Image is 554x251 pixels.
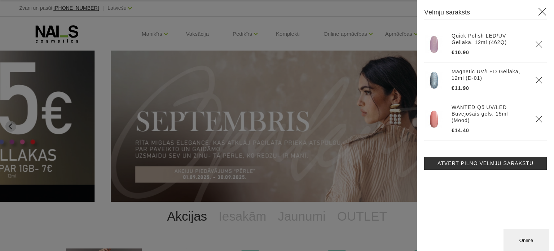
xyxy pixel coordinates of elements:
[452,68,527,81] a: Magnetic UV/LED Gellaka, 12ml (D-01)
[535,41,542,48] a: Delete
[452,33,527,46] a: Quick Polish LED/UV Gellaka, 12ml (462Q)
[452,127,469,133] span: €14.40
[424,7,547,20] h3: Vēlmju saraksts
[452,85,469,91] span: €11.90
[425,71,443,89] img: Ilgnoturīga gellaka, kas sastāv no metāla mikrodaļiņām, kuras īpaša magnēta ietekmē var pārvērst ...
[452,104,527,124] a: WANTED Q5 UV/LED Būvējošais gels, 15ml (Mood)
[452,49,469,55] span: €10.90
[425,35,443,53] img: <p>Ātri, ērti un vienkārši!</p> <p>Intensīvi pigmentēta gellaka, kas perfekti klājas arī vienā sl...
[535,77,542,84] a: Delete
[535,116,542,123] a: Delete
[504,228,550,251] iframe: chat widget
[425,110,443,128] img: <p>Gels "WANTED" NAILS cosmetics tehniķu komanda ir radījusi gelu, kas ilgi jau ir katra meistara...
[424,157,547,170] a: Atvērt pilno vēlmju sarakstu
